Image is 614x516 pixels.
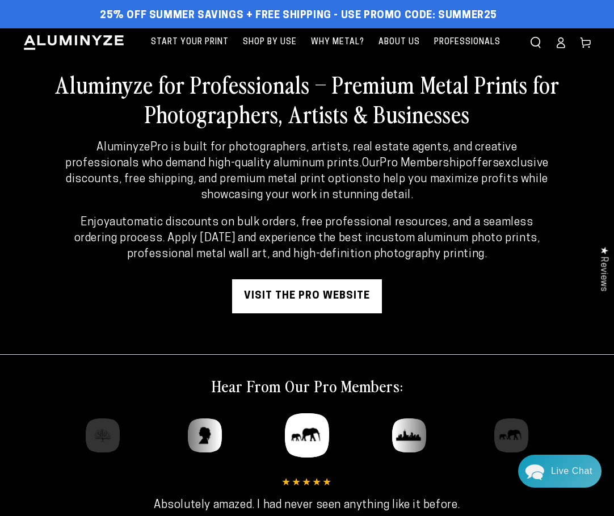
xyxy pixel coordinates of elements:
a: About Us [373,28,426,56]
strong: automatic discounts on bulk orders, free professional resources, and a seamless ordering process [74,217,533,244]
span: About Us [379,35,420,49]
span: Why Metal? [311,35,364,49]
a: visit the pro website [232,279,382,313]
a: Shop By Use [237,28,302,56]
a: Professionals [428,28,506,56]
summary: Search our site [523,30,548,55]
h2: Hear From Our Pro Members: [212,375,403,396]
p: Our offers to help you maximize profits while showcasing your work in stunning detail. [65,140,549,203]
strong: Pro Membership [380,158,465,169]
p: Enjoy . Apply [DATE] and experience the best in [65,215,549,262]
div: Contact Us Directly [551,455,592,488]
p: Absolutely amazed. I had never seen anything like it before. [103,497,511,513]
div: Chat widget toggle [518,455,602,488]
img: Aluminyze [23,34,125,51]
strong: AluminyzePro is built for photographers, artists, real estate agents, and creative professionals ... [65,142,517,169]
a: Why Metal? [305,28,370,56]
strong: exclusive discounts, free shipping, and premium metal print options [66,158,549,185]
span: 25% off Summer Savings + Free Shipping - Use Promo Code: SUMMER25 [100,10,497,22]
span: Start Your Print [151,35,229,49]
span: Professionals [434,35,501,49]
h2: Aluminyze for Professionals – Premium Metal Prints for Photographers, Artists & Businesses [23,69,591,128]
span: Shop By Use [243,35,297,49]
div: Click to open Judge.me floating reviews tab [592,237,614,300]
a: Start Your Print [145,28,234,56]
